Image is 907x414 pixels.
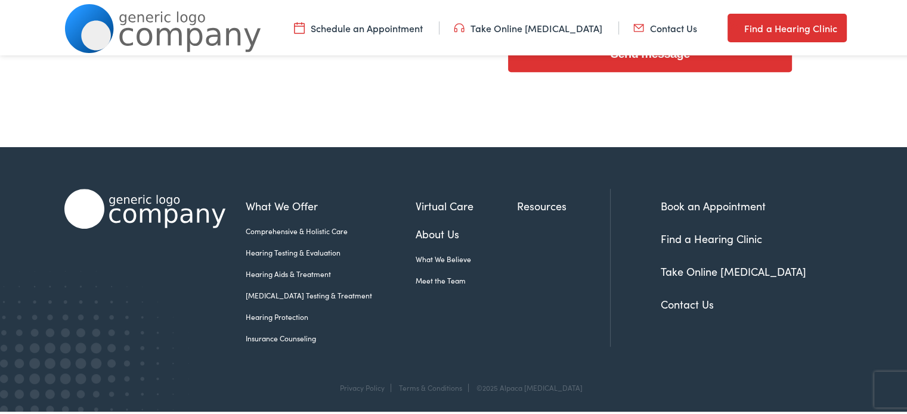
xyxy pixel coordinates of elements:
[633,20,697,33] a: Contact Us
[416,224,517,240] a: About Us
[246,288,416,299] a: [MEDICAL_DATA] Testing & Treatment
[728,19,738,33] img: utility icon
[246,245,416,256] a: Hearing Testing & Evaluation
[661,262,806,277] a: Take Online [MEDICAL_DATA]
[661,295,714,310] a: Contact Us
[294,20,305,33] img: utility icon
[728,12,847,41] a: Find a Hearing Clinic
[246,331,416,342] a: Insurance Counseling
[246,310,416,320] a: Hearing Protection
[661,229,762,244] a: Find a Hearing Clinic
[416,273,517,284] a: Meet the Team
[633,20,644,33] img: utility icon
[454,20,602,33] a: Take Online [MEDICAL_DATA]
[416,252,517,263] a: What We Believe
[399,381,462,391] a: Terms & Conditions
[470,382,583,390] div: ©2025 Alpaca [MEDICAL_DATA]
[64,187,225,227] img: Alpaca Audiology
[246,267,416,278] a: Hearing Aids & Treatment
[246,196,416,212] a: What We Offer
[246,224,416,235] a: Comprehensive & Holistic Care
[340,381,385,391] a: Privacy Policy
[454,20,465,33] img: utility icon
[416,196,517,212] a: Virtual Care
[517,196,610,212] a: Resources
[661,197,766,211] a: Book an Appointment
[294,20,423,33] a: Schedule an Appointment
